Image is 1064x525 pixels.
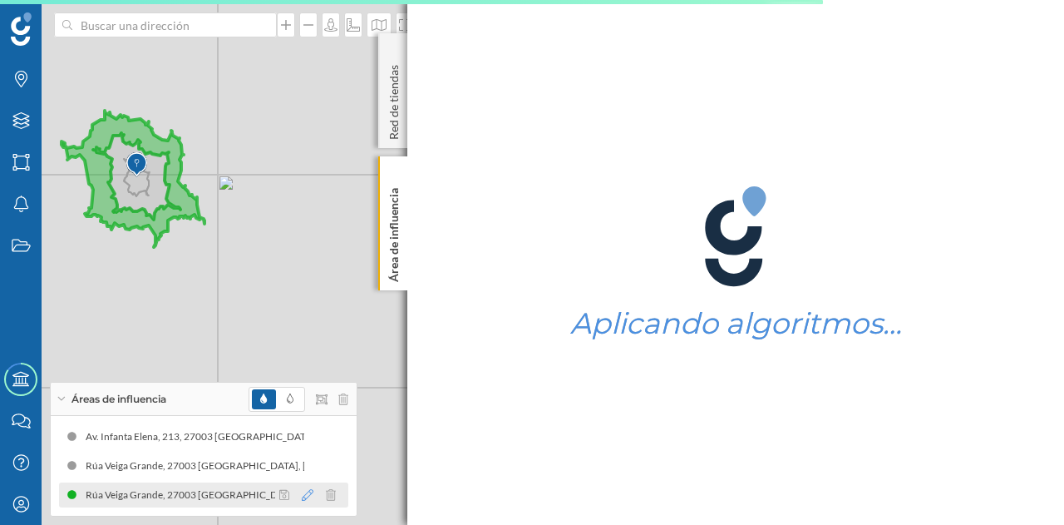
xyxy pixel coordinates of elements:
[74,428,516,445] div: Av. Infanta Elena, 213, 27003 [GEOGRAPHIC_DATA], [GEOGRAPHIC_DATA] (10 min Conduciendo)
[386,58,402,140] p: Red de tiendas
[386,181,402,282] p: Área de influencia
[71,392,166,407] span: Áreas de influencia
[126,148,147,181] img: Marker
[570,308,902,339] h1: Aplicando algoritmos…
[11,12,32,46] img: Geoblink Logo
[33,12,92,27] span: Soporte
